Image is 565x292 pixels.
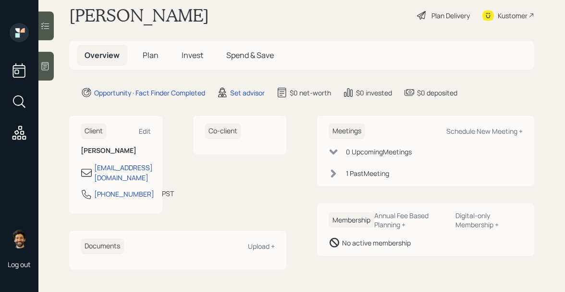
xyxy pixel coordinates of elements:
div: Kustomer [498,11,528,21]
h6: [PERSON_NAME] [81,147,151,155]
div: Opportunity · Fact Finder Completed [94,88,205,98]
div: Log out [8,260,31,269]
div: PST [162,188,174,199]
h1: [PERSON_NAME] [69,5,209,26]
div: 1 Past Meeting [346,168,389,178]
h6: Client [81,123,107,139]
span: Plan [143,50,159,60]
span: Overview [85,50,120,60]
h6: Co-client [205,123,241,139]
div: Upload + [248,242,275,251]
div: Digital-only Membership + [455,211,523,229]
div: [PHONE_NUMBER] [94,189,154,199]
span: Invest [182,50,203,60]
div: 0 Upcoming Meeting s [346,147,412,157]
h6: Meetings [329,123,365,139]
div: Set advisor [230,88,265,98]
div: Annual Fee Based Planning + [374,211,448,229]
div: $0 invested [356,88,392,98]
div: $0 net-worth [290,88,331,98]
div: Schedule New Meeting + [446,127,523,136]
h6: Membership [329,212,374,228]
span: Spend & Save [226,50,274,60]
div: $0 deposited [417,88,457,98]
img: eric-schwartz-headshot.png [10,229,29,248]
div: No active membership [342,238,411,248]
div: Plan Delivery [431,11,470,21]
div: [EMAIL_ADDRESS][DOMAIN_NAME] [94,163,153,183]
h6: Documents [81,238,124,254]
div: Edit [139,127,151,136]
